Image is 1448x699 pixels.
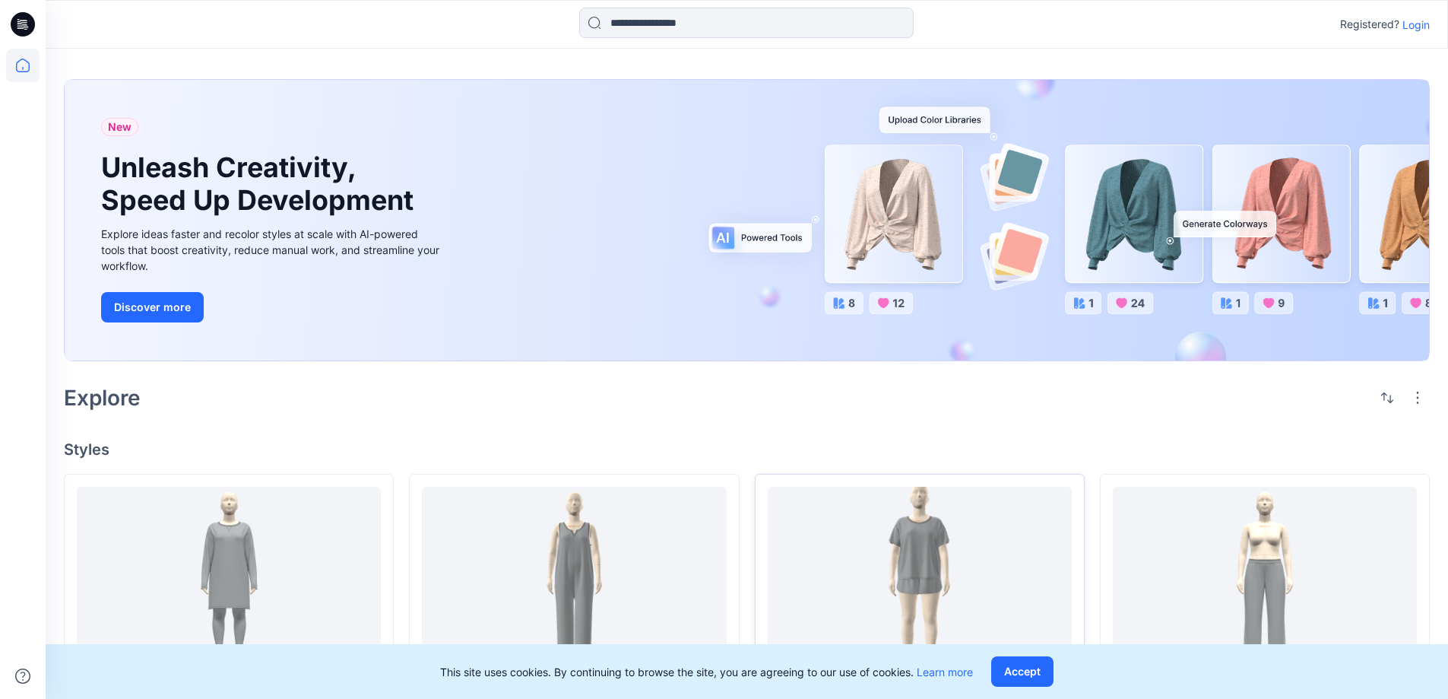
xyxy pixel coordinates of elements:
a: 01619-LOUNGER WITH SOCK_DEV [77,487,381,675]
span: New [108,118,131,136]
h2: Explore [64,386,141,410]
h1: Unleash Creativity, Speed Up Development [101,151,420,217]
a: Discover more [101,292,443,322]
p: Registered? [1340,15,1399,33]
button: Discover more [101,292,204,322]
div: Explore ideas faster and recolor styles at scale with AI-powered tools that boost creativity, red... [101,226,443,274]
p: This site uses cookies. By continuing to browse the site, you are agreeing to our use of cookies. [440,664,973,680]
a: 01619-SS SHORT SET_REV1 [768,487,1072,675]
button: Accept [991,656,1054,687]
a: GRP-01595 LOUNGE ROMPER_REV2 [422,487,726,675]
a: GRP-01619-OL PANT DOUBLE ELASTIC_DEV_REV2 [1113,487,1417,675]
p: Login [1402,17,1430,33]
a: Learn more [917,666,973,678]
h4: Styles [64,440,1430,459]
